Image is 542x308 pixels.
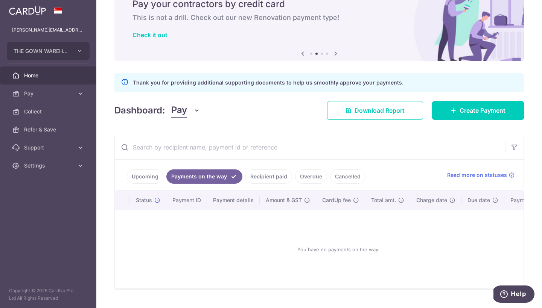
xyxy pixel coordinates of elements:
[24,126,74,133] span: Refer & Save
[14,47,69,55] span: THE GOWN WAREHOUSE PTE LTD
[24,90,74,97] span: Pay
[207,190,260,210] th: Payment details
[467,196,490,204] span: Due date
[24,108,74,115] span: Collect
[447,171,507,179] span: Read more on statuses
[493,285,534,304] iframe: Opens a widget where you can find more information
[133,78,403,87] p: Thank you for providing additional supporting documents to help us smoothly approve your payments.
[12,26,84,34] p: [PERSON_NAME][EMAIL_ADDRESS][DOMAIN_NAME]
[171,103,200,118] button: Pay
[9,6,46,15] img: CardUp
[266,196,302,204] span: Amount & GST
[7,42,90,60] button: THE GOWN WAREHOUSE PTE LTD
[132,13,506,22] h6: This is not a drill. Check out our new Renovation payment type!
[114,104,165,117] h4: Dashboard:
[127,169,163,184] a: Upcoming
[432,101,524,120] a: Create Payment
[24,162,74,169] span: Settings
[136,196,152,204] span: Status
[295,169,327,184] a: Overdue
[166,190,207,210] th: Payment ID
[327,101,423,120] a: Download Report
[322,196,351,204] span: CardUp fee
[330,169,365,184] a: Cancelled
[171,103,187,118] span: Pay
[245,169,292,184] a: Recipient paid
[355,106,405,115] span: Download Report
[447,171,515,179] a: Read more on statuses
[371,196,396,204] span: Total amt.
[460,106,505,115] span: Create Payment
[24,72,74,79] span: Home
[166,169,242,184] a: Payments on the way
[24,144,74,151] span: Support
[115,135,505,159] input: Search by recipient name, payment id or reference
[132,31,167,39] a: Check it out
[416,196,447,204] span: Charge date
